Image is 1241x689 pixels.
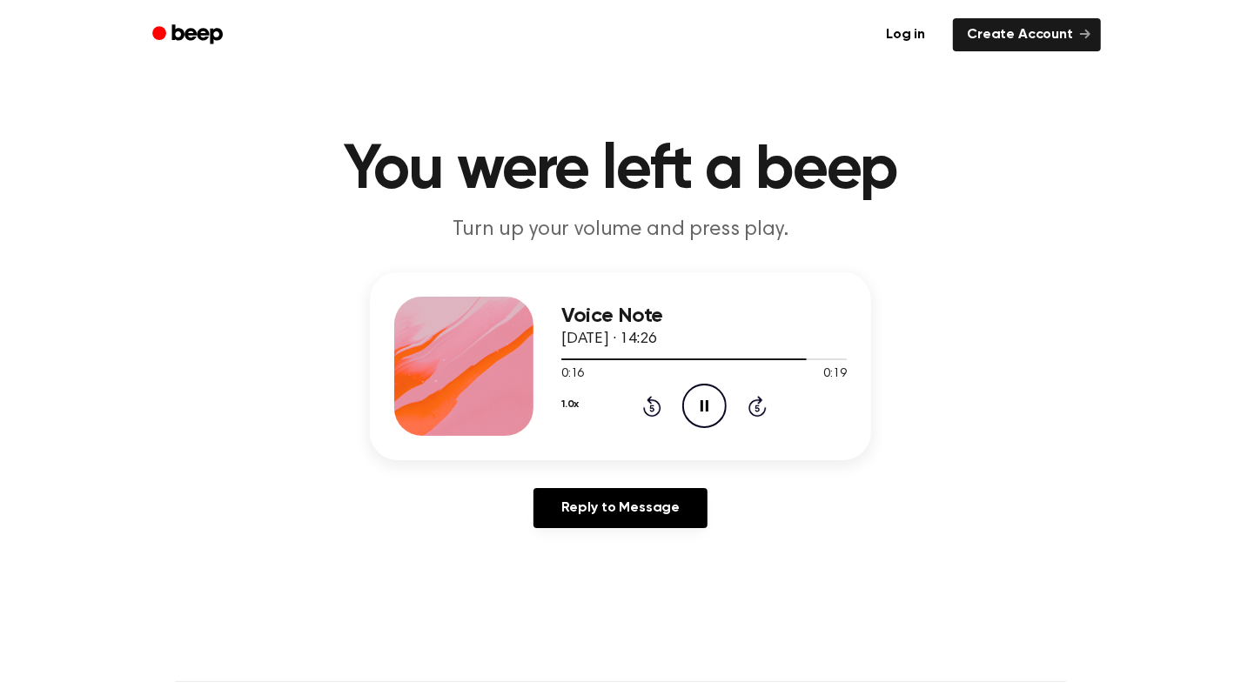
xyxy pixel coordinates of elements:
[869,15,942,55] a: Log in
[175,139,1066,202] h1: You were left a beep
[286,216,955,244] p: Turn up your volume and press play.
[533,488,708,528] a: Reply to Message
[561,304,847,328] h3: Voice Note
[561,390,579,419] button: 1.0x
[561,331,657,347] span: [DATE] · 14:26
[824,365,847,384] span: 0:19
[561,365,584,384] span: 0:16
[140,18,238,52] a: Beep
[953,18,1101,51] a: Create Account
